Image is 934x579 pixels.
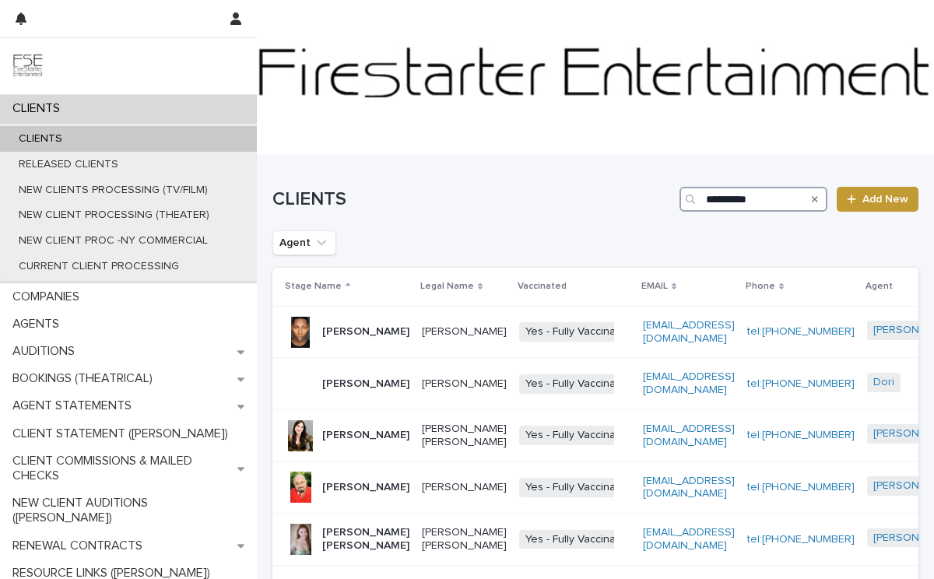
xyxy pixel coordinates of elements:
span: Add New [862,194,908,205]
p: CLIENT STATEMENT ([PERSON_NAME]) [6,426,241,441]
a: [EMAIL_ADDRESS][DOMAIN_NAME] [643,371,735,395]
input: Search [679,187,827,212]
h1: CLIENTS [272,188,673,211]
p: NEW CLIENTS PROCESSING (TV/FILM) [6,184,220,197]
p: [PERSON_NAME] [322,481,409,494]
a: Dori [873,376,894,389]
a: tel:[PHONE_NUMBER] [747,534,855,545]
p: [PERSON_NAME] [422,377,507,391]
a: Add New [837,187,918,212]
span: Yes - Fully Vaccinated [519,374,638,394]
p: AGENTS [6,317,72,332]
p: NEW CLIENT PROCESSING (THEATER) [6,209,222,222]
p: NEW CLIENT PROC -NY COMMERCIAL [6,234,220,247]
p: CLIENTS [6,101,72,116]
p: RENEWAL CONTRACTS [6,539,155,553]
p: BOOKINGS (THEATRICAL) [6,371,165,386]
p: NEW CLIENT AUDITIONS ([PERSON_NAME]) [6,496,257,525]
a: tel:[PHONE_NUMBER] [747,482,855,493]
p: RELEASED CLIENTS [6,158,131,171]
p: [PERSON_NAME] [PERSON_NAME] [422,526,507,553]
a: tel:[PHONE_NUMBER] [747,326,855,337]
p: Vaccinated [518,278,567,295]
span: Yes - Fully Vaccinated [519,322,638,342]
p: CLIENT COMMISSIONS & MAILED CHECKS [6,454,237,483]
span: Yes - Fully Vaccinated [519,530,638,549]
p: Phone [746,278,775,295]
a: [EMAIL_ADDRESS][DOMAIN_NAME] [643,475,735,500]
p: [PERSON_NAME] [422,481,507,494]
p: [PERSON_NAME] [422,325,507,339]
img: 9JgRvJ3ETPGCJDhvPVA5 [12,51,44,82]
p: [PERSON_NAME] [322,377,409,391]
a: tel:[PHONE_NUMBER] [747,430,855,440]
span: Yes - Fully Vaccinated [519,478,638,497]
button: Agent [272,230,336,255]
a: tel:[PHONE_NUMBER] [747,378,855,389]
p: EMAIL [641,278,668,295]
a: [EMAIL_ADDRESS][DOMAIN_NAME] [643,527,735,551]
a: [EMAIL_ADDRESS][DOMAIN_NAME] [643,423,735,447]
p: [PERSON_NAME] [322,429,409,442]
p: CLIENTS [6,132,75,146]
p: [PERSON_NAME] [322,325,409,339]
p: Stage Name [285,278,342,295]
a: [EMAIL_ADDRESS][DOMAIN_NAME] [643,320,735,344]
p: CURRENT CLIENT PROCESSING [6,260,191,273]
p: Legal Name [420,278,474,295]
p: COMPANIES [6,289,92,304]
p: AUDITIONS [6,344,87,359]
span: Yes - Fully Vaccinated [519,426,638,445]
p: [PERSON_NAME] [PERSON_NAME] [422,423,507,449]
p: Agent [866,278,893,295]
p: AGENT STATEMENTS [6,398,144,413]
p: [PERSON_NAME] [PERSON_NAME] [322,526,409,553]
